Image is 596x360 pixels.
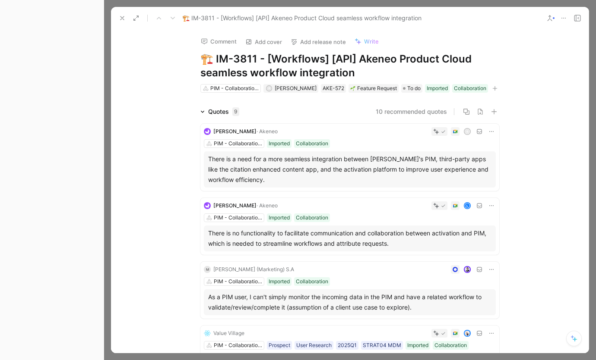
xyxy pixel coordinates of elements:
div: 2025Q1 [338,341,357,350]
div: Feature Request [350,84,397,93]
button: Write [351,35,383,47]
button: Comment [197,35,241,47]
div: As a PIM user, I can't simply monitor the incoming data in the PIM and have a related workflow to... [208,292,491,313]
div: Imported [269,139,290,148]
div: 🌱Feature Request [349,84,399,93]
div: There is no functionality to facilitate communication and collaboration between activation and PI... [208,228,491,249]
div: 9 [232,107,239,116]
span: · Akeneo [257,202,278,209]
div: Quotes9 [197,106,243,117]
img: logo [204,330,211,337]
img: logo [204,202,211,209]
div: PIM - Collaboration Workflows [214,213,262,222]
div: Collaboration [296,139,328,148]
img: avatar [465,267,470,272]
div: PIM - Collaboration Workflows [210,84,259,93]
div: Imported [269,213,290,222]
div: A [266,86,271,91]
div: PIM - Collaboration Workflows [214,139,262,148]
div: PIM - Collaboration Workflows [214,277,262,286]
span: · Akeneo [257,128,278,135]
div: User Research [296,341,332,350]
div: R [465,129,470,135]
div: Quotes [208,106,239,117]
div: L [465,203,470,209]
span: Write [364,38,379,45]
div: There is a need for a more seamless integration between [PERSON_NAME]'s PIM, third-party apps lik... [208,154,491,185]
img: 🌱 [350,86,355,91]
h1: 🏗️ IM-3811 - [Workflows] [API] Akeneo Product Cloud seamless workflow integration [200,52,499,80]
div: Imported [269,277,290,286]
button: Add cover [241,36,286,48]
img: avatar [465,331,470,336]
div: Collaboration [296,277,328,286]
span: [PERSON_NAME] [213,128,257,135]
div: AKE-572 [323,84,344,93]
button: 10 recommended quotes [376,106,447,117]
div: STRAT04 MDM [363,341,401,350]
span: [PERSON_NAME] [213,202,257,209]
div: To do [401,84,422,93]
div: Imported [427,84,448,93]
div: M [204,266,211,273]
div: PIM - Collaboration Workflows [214,341,262,350]
div: [PERSON_NAME] (Marketing) S.A [213,265,294,274]
img: logo [204,128,211,135]
span: [PERSON_NAME] [275,85,317,91]
div: Collaboration [296,213,328,222]
span: To do [407,84,421,93]
div: Collaboration [434,341,467,350]
span: 🏗️ IM-3811 - [Workflows] [API] Akeneo Product Cloud seamless workflow integration [182,13,422,23]
div: Value Village [213,329,244,338]
button: Add release note [287,36,350,48]
div: Prospect [269,341,290,350]
div: Collaboration [454,84,486,93]
div: Imported [407,341,428,350]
